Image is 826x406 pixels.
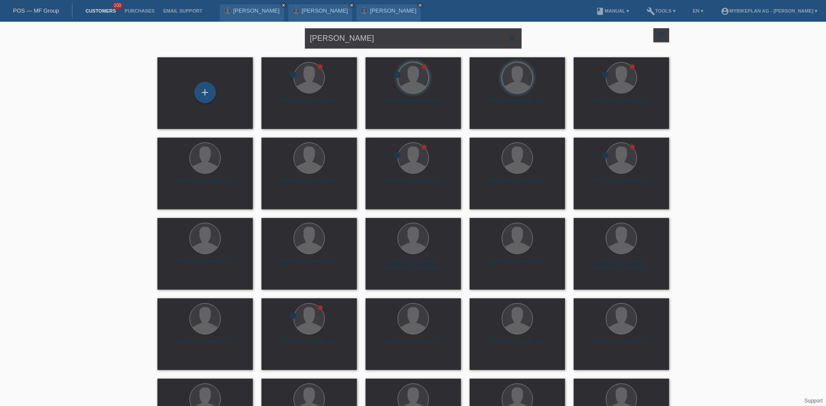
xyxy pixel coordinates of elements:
[349,3,354,7] i: close
[656,30,666,40] i: filter_list
[372,178,454,191] div: [PERSON_NAME] (43)
[289,71,297,79] i: error
[372,338,454,352] div: [PERSON_NAME] (53)
[393,71,401,79] i: error
[164,178,246,191] div: [PERSON_NAME] (62)
[393,71,401,80] div: unconfirmed, pending
[305,28,522,49] input: Search...
[477,178,558,191] div: [PERSON_NAME] (62)
[477,258,558,272] div: [PERSON_NAME] (48)
[233,7,280,14] a: [PERSON_NAME]
[596,7,604,16] i: book
[601,71,609,79] i: error
[646,7,655,16] i: build
[477,338,558,352] div: [PERSON_NAME] (48)
[601,151,609,159] i: error
[721,7,729,16] i: account_circle
[370,7,416,14] a: [PERSON_NAME]
[289,71,297,80] div: unconfirmed, pending
[281,3,286,7] i: close
[159,8,206,13] a: Email Support
[393,151,401,160] div: unconfirmed, pending
[113,2,123,10] span: 100
[689,8,708,13] a: EN ▾
[581,178,662,191] div: [PERSON_NAME] (38)
[591,8,633,13] a: bookManual ▾
[581,258,662,272] div: [PERSON_NAME] [PERSON_NAME] (55)
[289,312,297,321] div: unconfirmed, pending
[372,258,454,272] div: [PERSON_NAME] [PERSON_NAME] (44)
[281,2,287,8] a: close
[507,33,517,43] i: close
[417,2,423,8] a: close
[716,8,822,13] a: account_circleMybikeplan AG - [PERSON_NAME] ▾
[195,85,215,100] div: Add customer
[13,7,59,14] a: POS — MF Group
[268,178,350,191] div: [PERSON_NAME] (40)
[268,97,350,111] div: [PERSON_NAME] (49)
[164,258,246,272] div: [PERSON_NAME] (42)
[477,97,558,111] div: [PERSON_NAME] (29)
[349,2,355,8] a: close
[164,338,246,352] div: [PERSON_NAME] (37)
[81,8,120,13] a: Customers
[268,338,350,352] div: [PERSON_NAME] (54)
[581,338,662,352] div: [PERSON_NAME] (37)
[302,7,348,14] a: [PERSON_NAME]
[601,151,609,160] div: unconfirmed, pending
[804,398,823,404] a: Support
[581,97,662,111] div: [PERSON_NAME] (62)
[289,312,297,320] i: error
[393,151,401,159] i: error
[120,8,159,13] a: Purchases
[268,258,350,272] div: [PERSON_NAME] (33)
[418,3,422,7] i: close
[372,97,454,111] div: [PERSON_NAME] (43)
[601,71,609,80] div: unconfirmed, pending
[642,8,680,13] a: buildTools ▾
